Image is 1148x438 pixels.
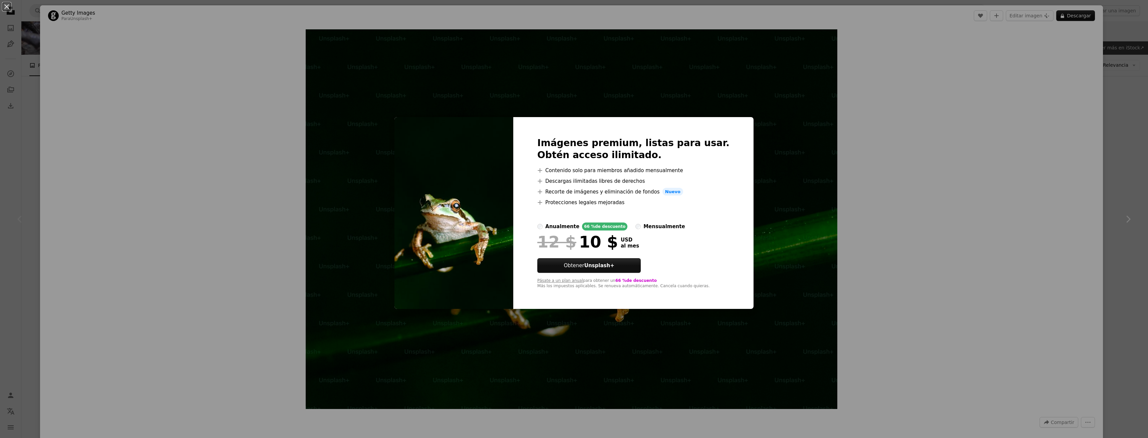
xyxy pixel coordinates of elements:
[582,223,627,231] div: 66 % de descuento
[537,278,583,284] button: Pásate a un plan anual
[537,278,730,289] div: para obtener un Más los impuestos aplicables. Se renueva automáticamente. Cancela cuando quieras.
[394,117,513,309] img: premium_photo-1664303850271-dc4ca6f5a12c
[537,188,730,196] li: Recorte de imágenes y eliminación de fondos
[537,137,730,161] h2: Imágenes premium, listas para usar. Obtén acceso ilimitado.
[662,188,683,196] span: Nuevo
[537,258,641,273] button: ObtenerUnsplash+
[537,224,543,229] input: anualmente66 %de descuento
[545,223,579,231] div: anualmente
[643,223,685,231] div: mensualmente
[621,243,639,249] span: al mes
[537,233,576,251] span: 12 $
[584,263,614,269] strong: Unsplash+
[621,237,639,243] span: USD
[615,278,657,283] span: 66 % de descuento
[635,224,641,229] input: mensualmente
[537,177,730,185] li: Descargas ilimitadas libres de derechos
[537,198,730,206] li: Protecciones legales mejoradas
[537,233,618,251] div: 10 $
[537,166,730,174] li: Contenido solo para miembros añadido mensualmente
